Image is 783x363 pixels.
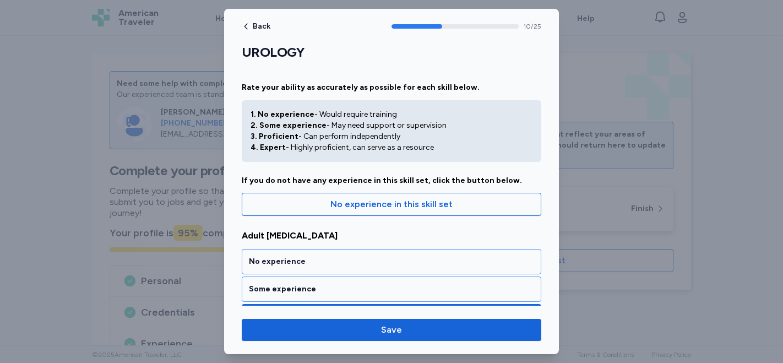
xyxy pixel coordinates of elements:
[242,44,541,61] h1: UROLOGY
[251,120,532,131] div: - May need support or supervision
[251,142,532,153] div: - Highly proficient, can serve as a resource
[249,256,534,267] div: No experience
[242,229,541,242] span: Adult [MEDICAL_DATA]
[251,131,532,142] div: - Can perform independently
[249,284,534,295] div: Some experience
[242,22,270,31] button: Back
[251,121,327,130] span: 2. Some experience
[381,323,402,337] span: Save
[242,319,541,341] button: Save
[251,109,532,120] div: - Would require training
[253,23,270,30] span: Back
[242,193,541,216] button: No experience in this skill set
[242,175,541,186] div: If you do not have any experience in this skill set, click the button below.
[242,83,480,92] span: Rate your ability as accurately as possible for each skill below.
[251,110,314,119] span: 1. No experience
[330,198,453,211] span: No experience in this skill set
[251,143,286,152] span: 4. Expert
[251,132,298,141] span: 3. Proficient
[523,22,541,31] span: 10 / 25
